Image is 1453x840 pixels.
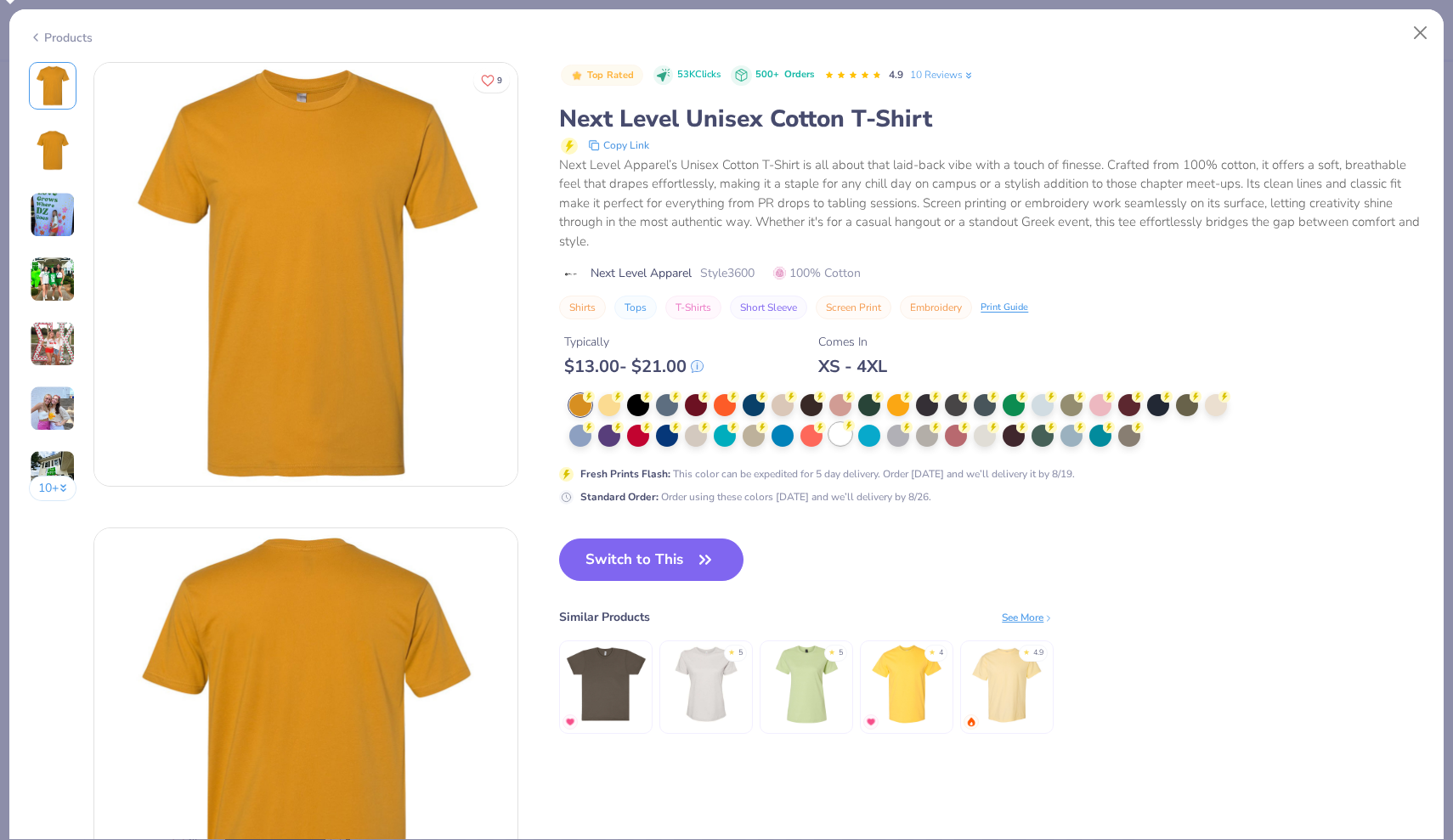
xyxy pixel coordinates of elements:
[981,301,1028,315] div: Print Guide
[766,644,847,724] img: Gildan Ladies' Softstyle® Fitted T-Shirt
[967,644,1048,724] img: Comfort Colors Adult Heavyweight T-Shirt
[32,65,73,106] img: Front
[700,264,755,282] span: Style 3600
[564,333,704,351] div: Typically
[1405,17,1437,49] button: Close
[580,490,659,504] strong: Standard Order :
[559,103,1424,135] div: Next Level Unisex Cotton T-Shirt
[30,450,76,496] img: User generated content
[1002,610,1054,625] div: See More
[559,538,743,581] button: Switch to This
[564,356,704,377] div: $ 13.00 - $ 21.00
[566,644,647,724] img: Los Angeles Apparel S/S Fine Jersey Crew 4.3 Oz
[939,647,943,659] div: 4
[29,29,93,47] div: Products
[910,67,975,82] a: 10 Reviews
[570,69,584,82] img: Top Rated sort
[1033,647,1043,659] div: 4.9
[473,68,510,93] button: Like
[559,296,606,319] button: Shirts
[784,68,814,81] span: Orders
[900,296,972,319] button: Embroidery
[818,333,887,351] div: Comes In
[580,467,670,481] strong: Fresh Prints Flash :
[866,717,876,727] img: MostFav.gif
[29,476,77,501] button: 10+
[1023,647,1030,654] div: ★
[966,717,976,727] img: trending.gif
[591,264,692,282] span: Next Level Apparel
[889,68,903,82] span: 4.9
[30,257,76,302] img: User generated content
[583,135,654,155] button: copy to clipboard
[755,68,814,82] div: 500+
[30,192,76,238] img: User generated content
[565,717,575,727] img: MostFav.gif
[666,644,747,724] img: Bella + Canvas New Women's Relaxed Heather CVC Short Sleeve Tee
[824,62,882,89] div: 4.9 Stars
[828,647,835,654] div: ★
[738,647,743,659] div: 5
[580,466,1075,482] div: This color can be expedited for 5 day delivery. Order [DATE] and we’ll delivery it by 8/19.
[773,264,861,282] span: 100% Cotton
[665,296,721,319] button: T-Shirts
[559,155,1424,251] div: Next Level Apparel’s Unisex Cotton T-Shirt is all about that laid-back vibe with a touch of fines...
[587,70,635,80] span: Top Rated
[559,268,582,281] img: brand logo
[30,321,76,367] img: User generated content
[730,296,807,319] button: Short Sleeve
[94,63,517,486] img: Front
[677,68,721,82] span: 53K Clicks
[867,644,947,724] img: Gildan Hammer Adult 6 Oz. T-Shirt
[818,356,887,377] div: XS - 4XL
[839,647,843,659] div: 5
[30,386,76,431] img: User generated content
[614,296,657,319] button: Tops
[728,647,735,654] div: ★
[32,130,73,171] img: Back
[561,65,642,87] button: Badge Button
[816,296,891,319] button: Screen Print
[497,76,502,85] span: 9
[580,489,931,505] div: Order using these colors [DATE] and we’ll delivery by 8/26.
[559,608,650,626] div: Similar Products
[929,647,936,654] div: ★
